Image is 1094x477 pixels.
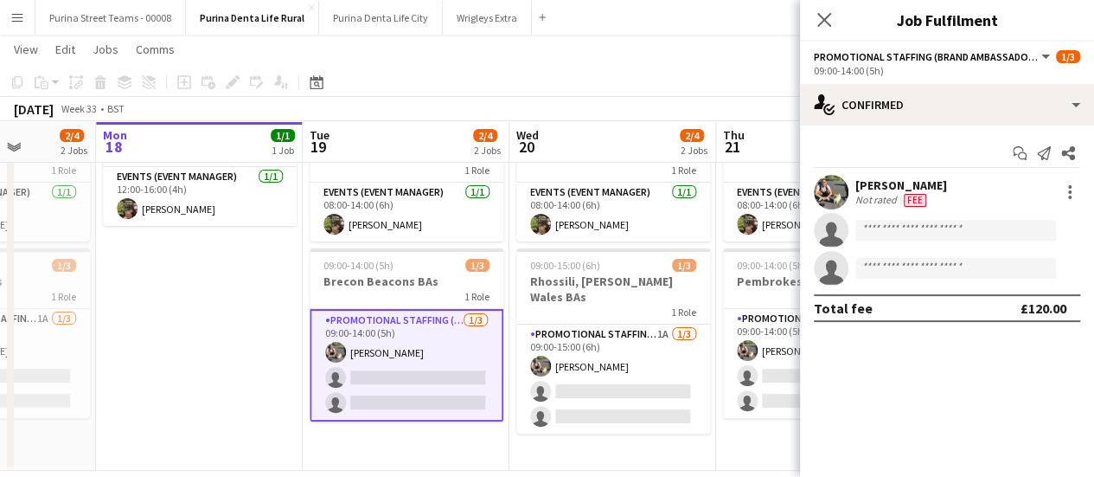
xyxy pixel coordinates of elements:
span: Wed [516,127,539,143]
app-card-role: Events (Event Manager)1/108:00-14:00 (6h)[PERSON_NAME] [723,183,917,242]
span: 1 Role [671,306,696,319]
span: 09:00-14:00 (5h) [323,259,393,272]
h3: Job Fulfilment [800,9,1094,31]
span: Tue [310,127,329,143]
app-job-card: 08:00-14:00 (6h)1/1EM Rhossili, [PERSON_NAME] Street Team1 RoleEvents (Event Manager)1/108:00-14:... [516,106,710,242]
button: Purina Street Teams - 00008 [35,1,186,35]
h3: Pembrokeshire BAs [723,274,917,289]
span: 1/3 [1056,50,1080,63]
span: 1/1 [271,129,295,142]
span: 2/4 [680,129,704,142]
div: £120.00 [1020,300,1066,317]
span: 2/4 [60,129,84,142]
div: 09:00-14:00 (5h) [814,64,1080,77]
app-card-role: Promotional Staffing (Brand Ambassadors)1/309:00-14:00 (5h)[PERSON_NAME] [723,309,917,418]
span: 1 Role [671,164,696,177]
app-job-card: 08:00-14:00 (6h)1/1EM Brecon Beacons Street Team1 RoleEvents (Event Manager)1/108:00-14:00 (6h)[P... [310,106,503,242]
span: 1 Role [464,290,489,303]
span: 1 Role [51,164,76,177]
a: View [7,38,45,61]
app-card-role: Promotional Staffing (Brand Ambassadors)1A1/309:00-15:00 (6h)[PERSON_NAME] [516,325,710,434]
span: 1/3 [52,259,76,272]
div: Confirmed [800,84,1094,126]
div: 1 Job [272,144,294,157]
button: Purina Denta Life City [319,1,443,35]
div: Total fee [814,300,873,317]
h3: Rhossili, [PERSON_NAME] Wales BAs [516,274,710,305]
span: 19 [307,137,329,157]
a: Comms [129,38,182,61]
span: Edit [55,42,75,57]
span: 18 [100,137,127,157]
app-job-card: 12:00-16:00 (4h)1/1EM Travel1 RoleEvents (Event Manager)1/112:00-16:00 (4h)[PERSON_NAME] [103,106,297,226]
span: 1 Role [51,290,76,303]
span: Thu [723,127,745,143]
span: 09:00-14:00 (5h) [737,259,807,272]
div: BST [107,102,125,115]
app-job-card: 09:00-15:00 (6h)1/3Rhossili, [PERSON_NAME] Wales BAs1 RolePromotional Staffing (Brand Ambassadors... [516,248,710,434]
span: Mon [103,127,127,143]
a: Edit [48,38,82,61]
button: Purina Denta Life Rural [186,1,319,35]
span: 2/4 [473,129,497,142]
a: Jobs [86,38,125,61]
span: 1/3 [465,259,489,272]
div: Crew has different fees then in role [900,193,930,207]
div: Not rated [855,193,900,207]
div: 2 Jobs [681,144,707,157]
app-card-role: Events (Event Manager)1/108:00-14:00 (6h)[PERSON_NAME] [516,183,710,242]
div: 2 Jobs [61,144,87,157]
div: [PERSON_NAME] [855,177,947,193]
span: 1 Role [464,164,489,177]
span: 21 [720,137,745,157]
span: 20 [514,137,539,157]
app-job-card: 08:00-14:00 (6h)1/1EM [GEOGRAPHIC_DATA] Team1 RoleEvents (Event Manager)1/108:00-14:00 (6h)[PERSO... [723,106,917,242]
app-job-card: 09:00-14:00 (5h)1/3Brecon Beacons BAs1 RolePromotional Staffing (Brand Ambassadors)1/309:00-14:00... [310,248,503,422]
app-card-role: Events (Event Manager)1/108:00-14:00 (6h)[PERSON_NAME] [310,183,503,242]
span: 09:00-15:00 (6h) [530,259,600,272]
div: 2 Jobs [474,144,501,157]
h3: Brecon Beacons BAs [310,274,503,289]
span: Comms [136,42,175,57]
app-job-card: 09:00-14:00 (5h)1/3Pembrokeshire BAs1 RolePromotional Staffing (Brand Ambassadors)1/309:00-14:00 ... [723,248,917,418]
span: Week 33 [57,102,100,115]
app-card-role: Promotional Staffing (Brand Ambassadors)1/309:00-14:00 (5h)[PERSON_NAME] [310,309,503,422]
div: [DATE] [14,100,54,118]
span: Fee [904,194,926,207]
app-card-role: Events (Event Manager)1/112:00-16:00 (4h)[PERSON_NAME] [103,167,297,226]
span: 1/3 [672,259,696,272]
button: Wrigleys Extra [443,1,532,35]
button: Promotional Staffing (Brand Ambassadors) [814,50,1052,63]
span: Jobs [93,42,118,57]
span: View [14,42,38,57]
span: Promotional Staffing (Brand Ambassadors) [814,50,1039,63]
